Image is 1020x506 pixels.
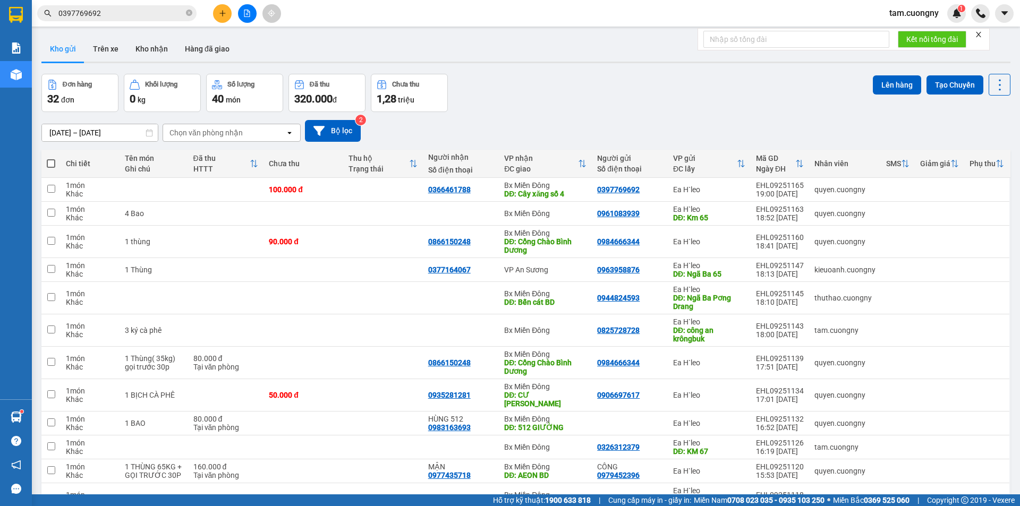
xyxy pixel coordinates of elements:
div: SMS [886,159,901,168]
div: 1 món [66,322,114,330]
div: Bx Miền Đông [504,462,586,471]
div: Phụ thu [970,159,996,168]
span: triệu [398,96,414,104]
button: Chưa thu1,28 triệu [371,74,448,112]
div: Chưa thu [392,81,419,88]
div: 4 Bao [125,209,183,218]
div: 1 món [66,462,114,471]
div: EHL09251139 [756,354,804,363]
div: EHL09251145 [756,289,804,298]
sup: 1 [20,410,23,413]
span: caret-down [1000,8,1009,18]
div: DĐ: Cây xăng số 4 [504,190,586,198]
span: copyright [961,496,968,504]
div: Chưa thu [269,159,338,168]
div: EHL09251118 [756,491,804,499]
div: DĐ: Km 65 [673,213,745,222]
div: 80.000 đ [193,415,259,423]
div: Bx Miền Đông [504,326,586,335]
span: Hỗ trợ kỹ thuật: [493,494,591,506]
div: Ea H`leo [673,467,745,475]
th: Toggle SortBy [915,150,964,178]
div: 1 thùng [125,237,183,246]
div: quyen.cuongny [814,237,875,246]
img: logo-vxr [9,7,23,23]
div: 1 món [66,233,114,242]
div: 0825728728 [597,326,640,335]
div: Bx Miền Đông [504,415,586,423]
div: Chọn văn phòng nhận [169,127,243,138]
span: aim [268,10,275,17]
div: EHL09251134 [756,387,804,395]
div: Bx Miền Đông [504,289,586,298]
div: DĐ: Ngã Ba Pơng Drang [673,294,745,311]
button: Bộ lọc [305,120,361,142]
span: 0 [130,92,135,105]
div: Số điện thoại [428,166,494,174]
div: 1 món [66,439,114,447]
span: close [975,31,982,38]
button: Trên xe [84,36,127,62]
div: Bx Miền Đông [504,382,586,391]
div: 0366461788 [428,185,471,194]
div: Ea H`leo [673,261,745,270]
div: Bx Miền Đông [504,350,586,358]
th: Toggle SortBy [668,150,751,178]
div: quyen.cuongny [814,185,875,194]
span: plus [219,10,226,17]
div: 0979452396 [597,471,640,479]
span: | [599,494,600,506]
div: 1 BAO [125,419,183,427]
svg: open [285,128,294,137]
span: message [11,484,21,494]
div: Ea H`leo [673,285,745,294]
div: DĐ: công an krôngbuk [673,326,745,343]
div: Ea H`leo [673,237,745,246]
div: 17:51 [DATE] [756,363,804,371]
div: 0963958876 [597,265,640,274]
div: quyen.cuongny [814,209,875,218]
div: 1 món [66,205,114,213]
div: quyen.cuongny [814,358,875,367]
div: CÔNG [597,462,662,471]
div: Tại văn phòng [193,423,259,432]
div: 1 món [66,261,114,270]
div: Tên món [125,154,183,162]
div: Ea H`leo [673,185,745,194]
div: 1 món [66,415,114,423]
div: Bx Miền Đông [504,181,586,190]
div: 3 ký cà phê [125,326,183,335]
div: 1 món [66,387,114,395]
div: Khác [66,190,114,198]
span: 1 [959,5,963,12]
span: Cung cấp máy in - giấy in: [608,494,691,506]
div: VP gửi [673,154,737,162]
div: 0961083939 [597,209,640,218]
div: Khác [66,298,114,306]
button: Đã thu320.000đ [288,74,365,112]
div: 18:13 [DATE] [756,270,804,278]
img: phone-icon [976,8,985,18]
div: 1 Thùng [125,265,183,274]
div: 0983163693 [428,423,471,432]
strong: 1900 633 818 [545,496,591,504]
div: DĐ: Cổng Chào Bình Dương [504,237,586,254]
span: | [917,494,919,506]
div: 80.000 đ [193,354,259,363]
div: Chi tiết [66,159,114,168]
div: kieuoanh.cuongny [814,265,875,274]
div: 19:00 [DATE] [756,190,804,198]
th: Toggle SortBy [964,150,1009,178]
div: Tại văn phòng [193,471,259,479]
div: 1 món [66,289,114,298]
div: Đã thu [310,81,329,88]
div: 50.000 đ [269,391,338,399]
div: Ea H`leo [673,419,745,427]
img: warehouse-icon [11,411,22,423]
span: Miền Nam [694,494,824,506]
div: 0944824593 [597,294,640,302]
button: Khối lượng0kg [124,74,201,112]
span: đơn [61,96,74,104]
div: Khác [66,270,114,278]
div: 1 THÙNG 65KG + GỌI TRƯỚC 30P [125,462,183,479]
